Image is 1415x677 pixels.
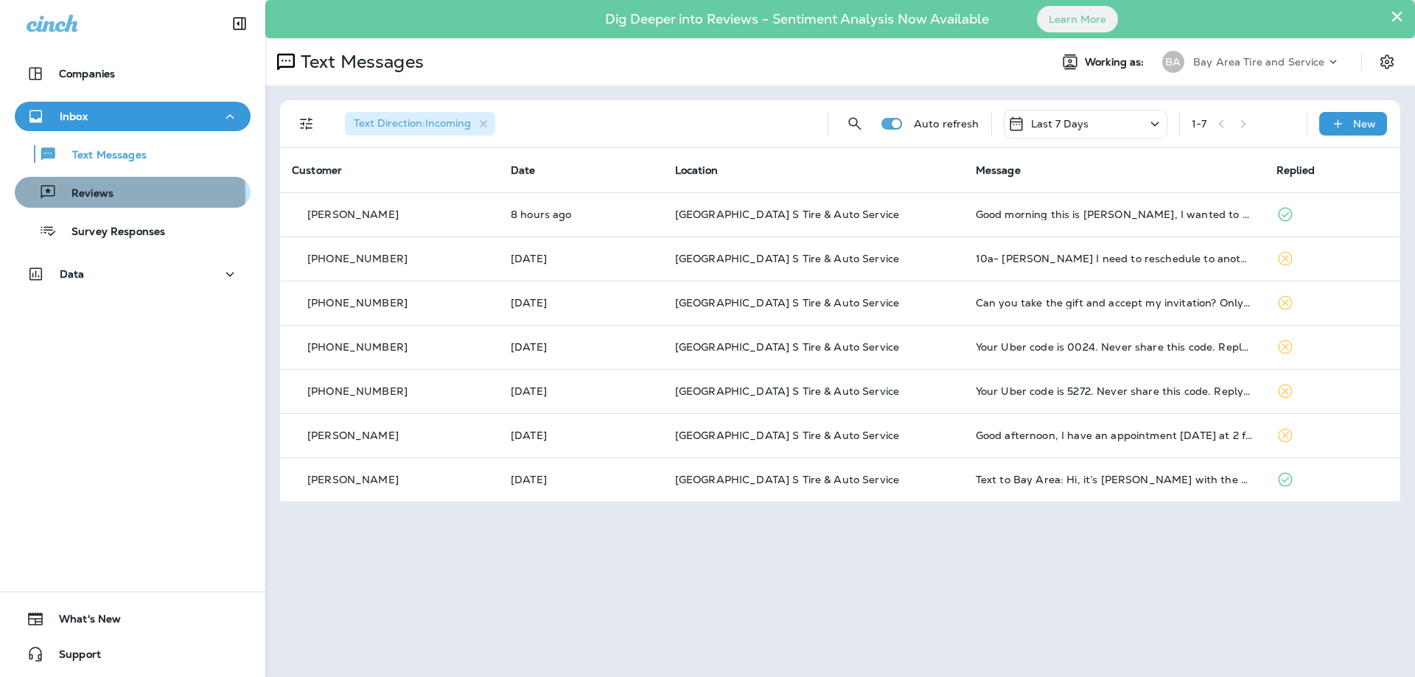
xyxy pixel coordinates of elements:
span: [GEOGRAPHIC_DATA] S Tire & Auto Service [675,340,899,354]
p: [PERSON_NAME] [307,208,399,220]
div: Your Uber code is 5272. Never share this code. Reply STOP ALL to unsubscribe. [976,385,1253,397]
p: Text Messages [57,149,147,163]
p: [PHONE_NUMBER] [307,341,408,353]
p: Sep 17, 2025 01:52 PM [511,385,651,397]
button: Survey Responses [15,215,251,246]
div: Your Uber code is 0024. Never share this code. Reply STOP ALL to unsubscribe. [976,341,1253,353]
button: Inbox [15,102,251,131]
span: Date [511,164,536,177]
button: Close [1390,4,1404,28]
div: Text Direction:Incoming [345,112,495,136]
span: Text Direction : Incoming [354,116,471,130]
button: Learn More [1037,6,1118,32]
button: Support [15,639,251,669]
span: [GEOGRAPHIC_DATA] S Tire & Auto Service [675,385,899,398]
span: [GEOGRAPHIC_DATA] S Tire & Auto Service [675,429,899,442]
span: [GEOGRAPHIC_DATA] S Tire & Auto Service [675,208,899,221]
span: [GEOGRAPHIC_DATA] S Tire & Auto Service [675,252,899,265]
span: Location [675,164,718,177]
p: Data [60,268,85,280]
p: Inbox [60,111,88,122]
p: [PERSON_NAME] [307,474,399,485]
p: [PHONE_NUMBER] [307,385,408,397]
div: Can you take the gift and accept my invitation? Only 2 steps, take your free gifts from top-notch... [976,297,1253,309]
span: Support [44,648,101,666]
div: BA [1162,51,1184,73]
p: Sep 16, 2025 07:54 AM [511,474,651,485]
p: Bay Area Tire and Service [1193,56,1325,68]
p: Sep 21, 2025 05:32 PM [511,297,651,309]
p: Sep 22, 2025 12:43 AM [511,253,651,264]
p: Dig Deeper into Reviews - Sentiment Analysis Now Available [562,17,1032,21]
button: What's New [15,604,251,634]
p: Text Messages [295,51,424,73]
div: Good morning this is Kyle Regorrah, I wanted to update and say my Nissan rogue will be dropped of... [976,208,1253,220]
span: [GEOGRAPHIC_DATA] S Tire & Auto Service [675,473,899,486]
span: What's New [44,613,121,631]
button: Data [15,259,251,289]
div: Text to Bay Area: Hi, it’s Dan Landry with the 2019 Impreza, we’ve owned it since new. Never in a... [976,474,1253,485]
span: Working as: [1085,56,1147,69]
p: [PERSON_NAME] [307,429,399,441]
button: Companies [15,59,251,88]
p: [PHONE_NUMBER] [307,253,408,264]
p: Sep 17, 2025 12:06 PM [511,429,651,441]
span: Replied [1276,164,1315,177]
span: Customer [292,164,342,177]
button: Reviews [15,177,251,208]
p: Companies [59,68,115,80]
div: 10a- Otterson I need to reschedule to another date [976,253,1253,264]
button: Collapse Sidebar [219,9,260,38]
p: Reviews [57,187,113,201]
button: Text Messages [15,138,251,169]
p: [PHONE_NUMBER] [307,297,408,309]
p: New [1353,118,1376,130]
div: Good afternoon, I have an appointment today at 2 for an oil change, unfortunately I won't be able... [976,429,1253,441]
span: [GEOGRAPHIC_DATA] S Tire & Auto Service [675,296,899,309]
div: 1 - 7 [1192,118,1206,130]
p: Sep 18, 2025 10:13 AM [511,341,651,353]
span: Message [976,164,1021,177]
button: Search Messages [840,109,870,138]
p: Sep 23, 2025 07:42 AM [511,208,651,220]
p: Survey Responses [57,225,165,239]
p: Last 7 Days [1031,118,1089,130]
button: Settings [1374,49,1400,75]
p: Auto refresh [914,118,979,130]
button: Filters [292,109,321,138]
